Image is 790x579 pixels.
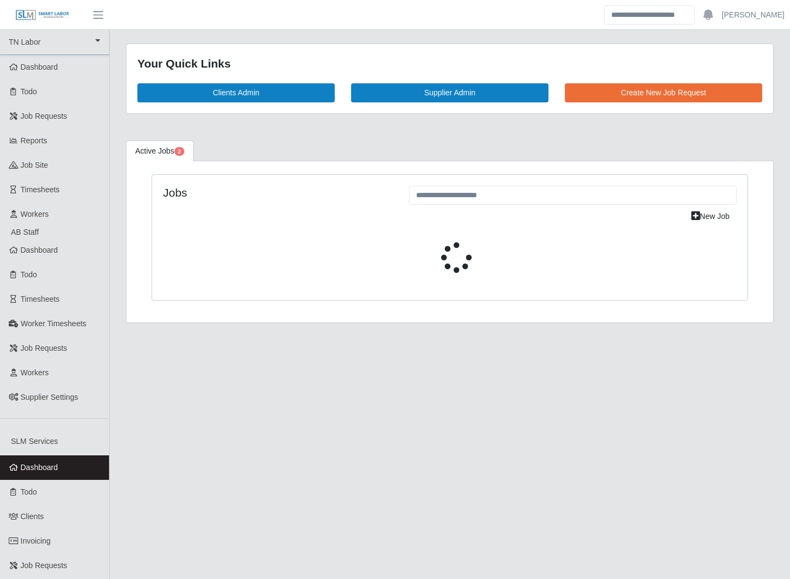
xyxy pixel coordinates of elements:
[21,270,37,279] span: Todo
[21,344,68,352] span: Job Requests
[21,112,68,120] span: Job Requests
[137,83,335,102] a: Clients Admin
[21,295,60,303] span: Timesheets
[565,83,762,102] a: Create New Job Request
[351,83,548,102] a: Supplier Admin
[15,9,70,21] img: SLM Logo
[604,5,695,25] input: Search
[684,207,737,226] a: New Job
[21,319,86,328] span: Worker Timesheets
[21,185,60,194] span: Timesheets
[21,463,58,472] span: Dashboard
[21,512,44,521] span: Clients
[21,210,49,218] span: Workers
[21,487,37,496] span: Todo
[126,141,194,162] a: Active Jobs
[21,246,58,254] span: Dashboard
[11,228,39,236] span: AB Staff
[174,147,184,156] span: Pending Jobs
[21,537,51,545] span: Invoicing
[21,63,58,71] span: Dashboard
[137,55,762,72] div: Your Quick Links
[21,136,47,145] span: Reports
[722,9,785,21] a: [PERSON_NAME]
[21,561,68,570] span: Job Requests
[21,161,49,169] span: job site
[11,437,58,446] span: SLM Services
[21,393,79,401] span: Supplier Settings
[21,368,49,377] span: Workers
[163,186,393,199] h4: Jobs
[21,87,37,96] span: Todo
